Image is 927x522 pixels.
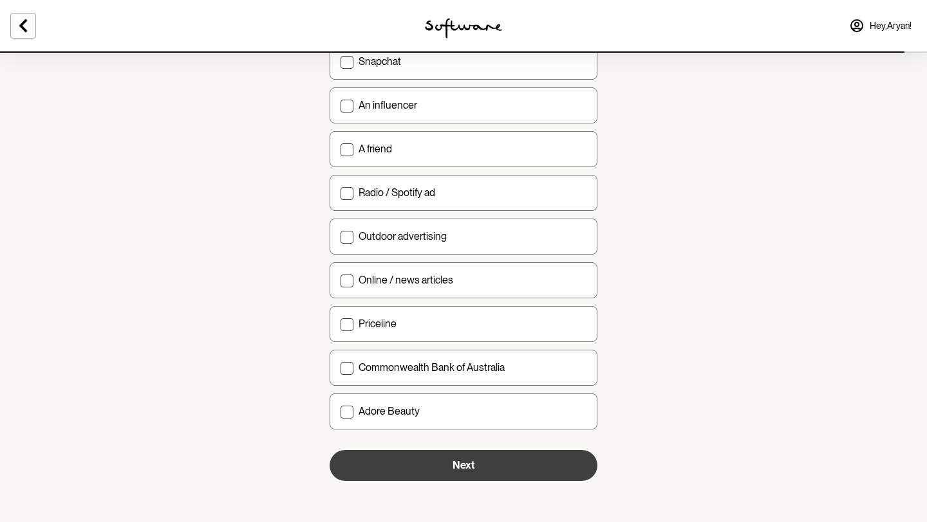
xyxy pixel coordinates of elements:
p: Snapchat [359,55,401,67]
p: Radio / Spotify ad [359,186,435,199]
button: Next [330,450,597,481]
p: A friend [359,143,392,155]
p: An influencer [359,99,417,111]
a: Hey,Aryan! [841,10,919,41]
p: Commonwealth Bank of Australia [359,361,505,373]
p: Adore Beauty [359,405,420,417]
p: Outdoor advertising [359,230,447,242]
span: Next [453,459,474,471]
p: Online / news articles [359,274,453,286]
p: Priceline [359,318,397,330]
img: software logo [425,18,502,39]
span: Hey, Aryan ! [870,21,912,32]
